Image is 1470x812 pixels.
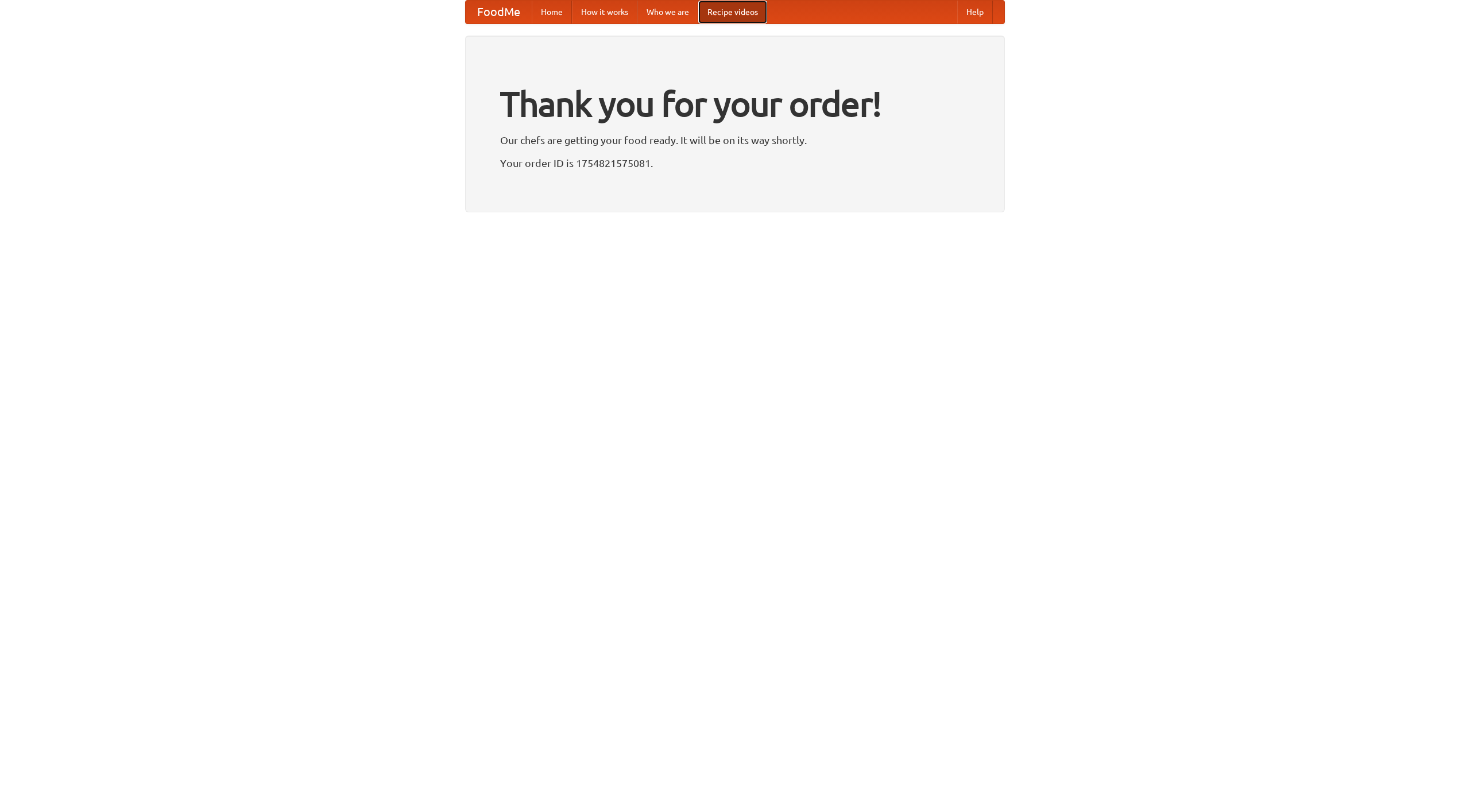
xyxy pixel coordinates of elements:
a: FoodMe [466,1,532,24]
h1: Thank you for your order! [500,76,970,131]
a: Recipe videos [698,1,767,24]
a: Help [957,1,993,24]
p: Our chefs are getting your food ready. It will be on its way shortly. [500,131,970,149]
a: How it works [572,1,637,24]
a: Who we are [637,1,698,24]
p: Your order ID is 1754821575081. [500,154,970,172]
a: Home [532,1,572,24]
